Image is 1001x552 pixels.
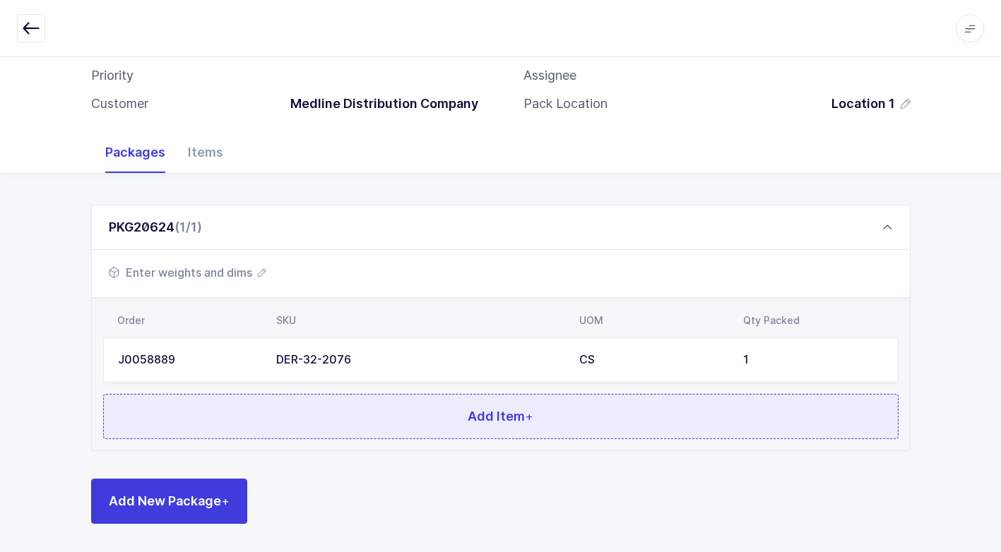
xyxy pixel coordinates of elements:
div: J0058889 [118,354,259,366]
span: + [221,493,230,508]
div: Items [177,132,235,173]
button: Enter weights and dims [109,264,266,281]
span: Add New Package [109,492,230,510]
span: Add Item [468,407,533,425]
div: Priority [91,67,134,84]
span: + [525,409,533,424]
div: Customer [91,95,148,112]
button: Add Item+ [103,394,899,439]
div: UOM [579,315,726,326]
div: Qty Packed [743,315,890,326]
span: (1/1) [174,220,202,234]
div: Medline Distribution Company [279,95,478,112]
div: PKG20624(1/1) [91,250,911,451]
div: Order [117,315,259,326]
div: CS [579,354,726,366]
span: Location 1 [831,95,895,112]
div: SKU [276,315,562,326]
div: Pack Location [523,95,608,112]
div: Packages [94,132,177,173]
div: PKG20624 [109,219,202,236]
div: DER-32-2076 [276,354,562,366]
button: Location 1 [831,95,911,112]
button: Add New Package+ [91,479,247,524]
div: Assignee [523,67,576,84]
div: PKG20624(1/1) [91,205,911,250]
div: 1 [743,354,884,366]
